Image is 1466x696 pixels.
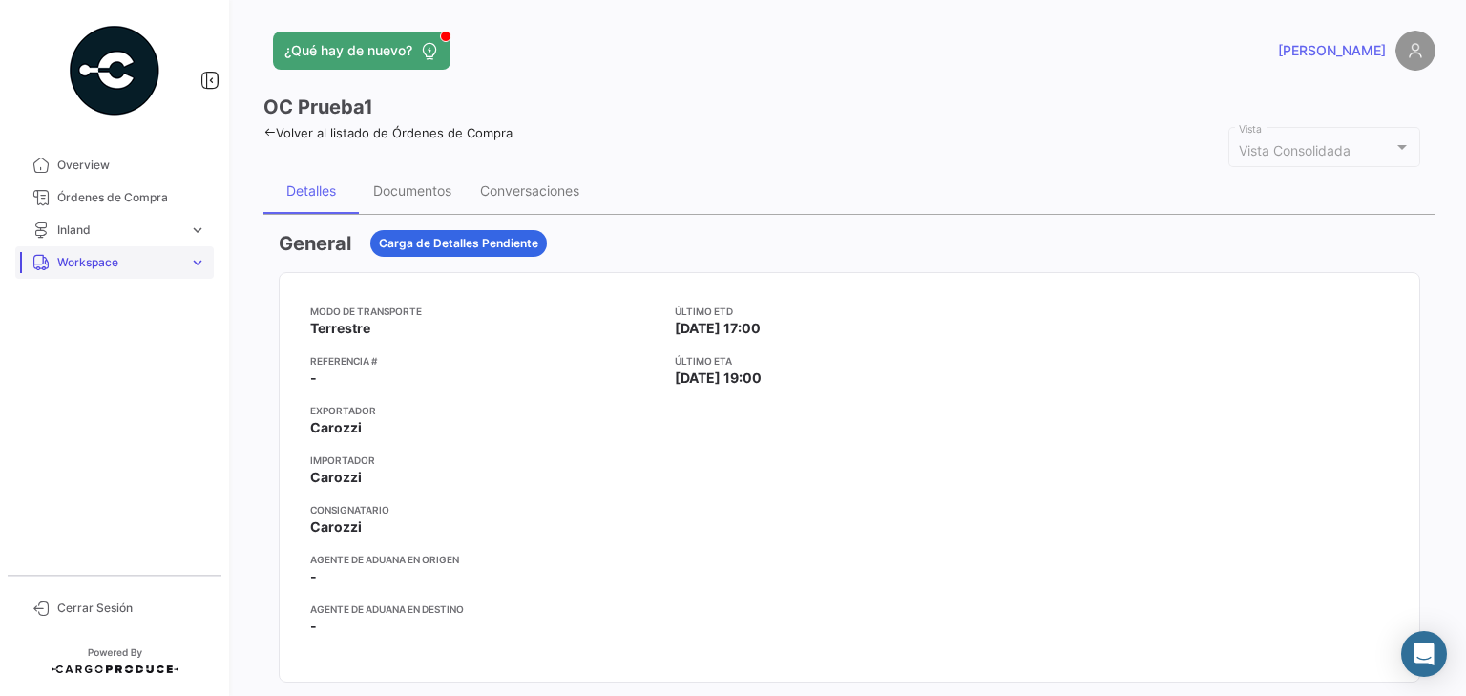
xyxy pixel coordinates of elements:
app-card-info-title: Agente de Aduana en Destino [310,601,660,617]
h3: OC Prueba1 [263,94,373,120]
app-card-info-title: Modo de Transporte [310,304,660,319]
span: - [310,369,317,388]
span: Carozzi [310,517,362,537]
a: Overview [15,149,214,181]
span: ¿Qué hay de nuevo? [284,41,412,60]
span: Carozzi [310,418,362,437]
mat-select-trigger: Vista Consolidada [1239,142,1351,158]
h3: General [279,230,351,257]
app-card-info-title: Último ETD [675,304,1024,319]
app-card-info-title: Exportador [310,403,660,418]
app-card-info-title: Consignatario [310,502,660,517]
div: Conversaciones [480,182,579,199]
span: expand_more [189,254,206,271]
img: placeholder-user.png [1395,31,1435,71]
div: Documentos [373,182,451,199]
span: Carozzi [310,468,362,487]
span: - [310,617,317,636]
span: Inland [57,221,181,239]
span: expand_more [189,221,206,239]
span: Carga de Detalles Pendiente [379,235,538,252]
app-card-info-title: Referencia # [310,353,660,369]
div: Detalles [286,182,336,199]
span: Overview [57,157,206,174]
app-card-info-title: Último ETA [675,353,1024,369]
div: Abrir Intercom Messenger [1401,631,1447,677]
span: Órdenes de Compra [57,189,206,206]
span: - [310,567,317,586]
span: Cerrar Sesión [57,600,206,617]
a: Volver al listado de Órdenes de Compra [263,125,513,140]
span: Terrestre [310,319,370,338]
img: powered-by.png [67,23,162,118]
app-card-info-title: Agente de Aduana en Origen [310,552,660,567]
span: [DATE] 17:00 [675,319,761,338]
app-card-info-title: Importador [310,453,660,468]
span: [DATE] 19:00 [675,369,762,388]
span: [PERSON_NAME] [1278,41,1386,60]
a: Órdenes de Compra [15,181,214,214]
span: Workspace [57,254,181,271]
button: ¿Qué hay de nuevo? [273,32,450,70]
